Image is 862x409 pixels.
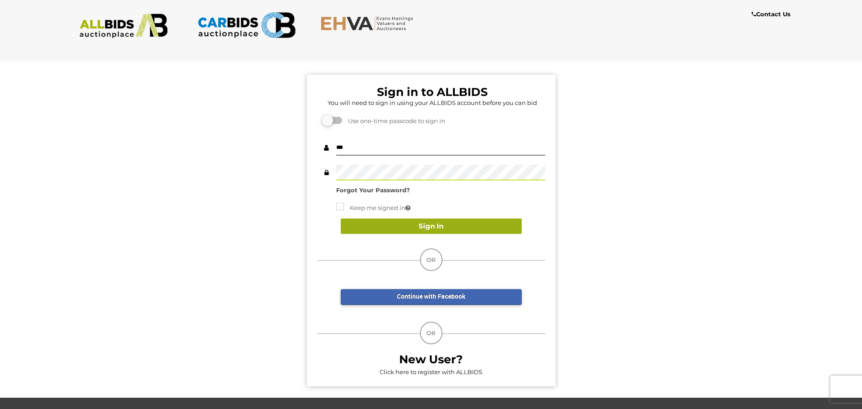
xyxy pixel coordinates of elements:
b: Sign in to ALLBIDS [377,85,488,99]
img: CARBIDS.com.au [197,9,295,41]
b: Contact Us [752,10,791,18]
img: EHVA.com.au [320,16,419,31]
h5: You will need to sign in using your ALLBIDS account before you can bid [319,100,545,106]
a: Forgot Your Password? [336,186,410,194]
a: Contact Us [752,9,793,19]
button: Sign In [341,219,522,234]
div: OR [420,248,443,271]
span: Use one-time passcode to sign in [343,117,445,124]
img: ALLBIDS.com.au [75,14,173,38]
label: Keep me signed in [336,203,410,213]
b: New User? [399,352,463,366]
a: Click here to register with ALLBIDS [380,368,482,376]
a: Continue with Facebook [341,289,522,305]
div: OR [420,322,443,344]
